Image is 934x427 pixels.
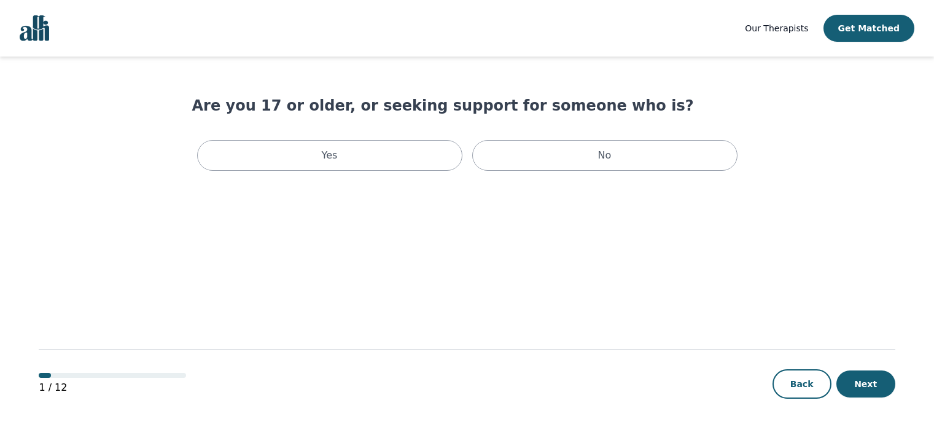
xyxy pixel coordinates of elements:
[322,148,338,163] p: Yes
[39,380,186,395] p: 1 / 12
[192,96,742,116] h1: Are you 17 or older, or seeking support for someone who is?
[745,21,808,36] a: Our Therapists
[745,23,808,33] span: Our Therapists
[772,369,831,399] button: Back
[20,15,49,41] img: alli logo
[823,15,914,42] button: Get Matched
[836,370,895,398] button: Next
[598,148,612,163] p: No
